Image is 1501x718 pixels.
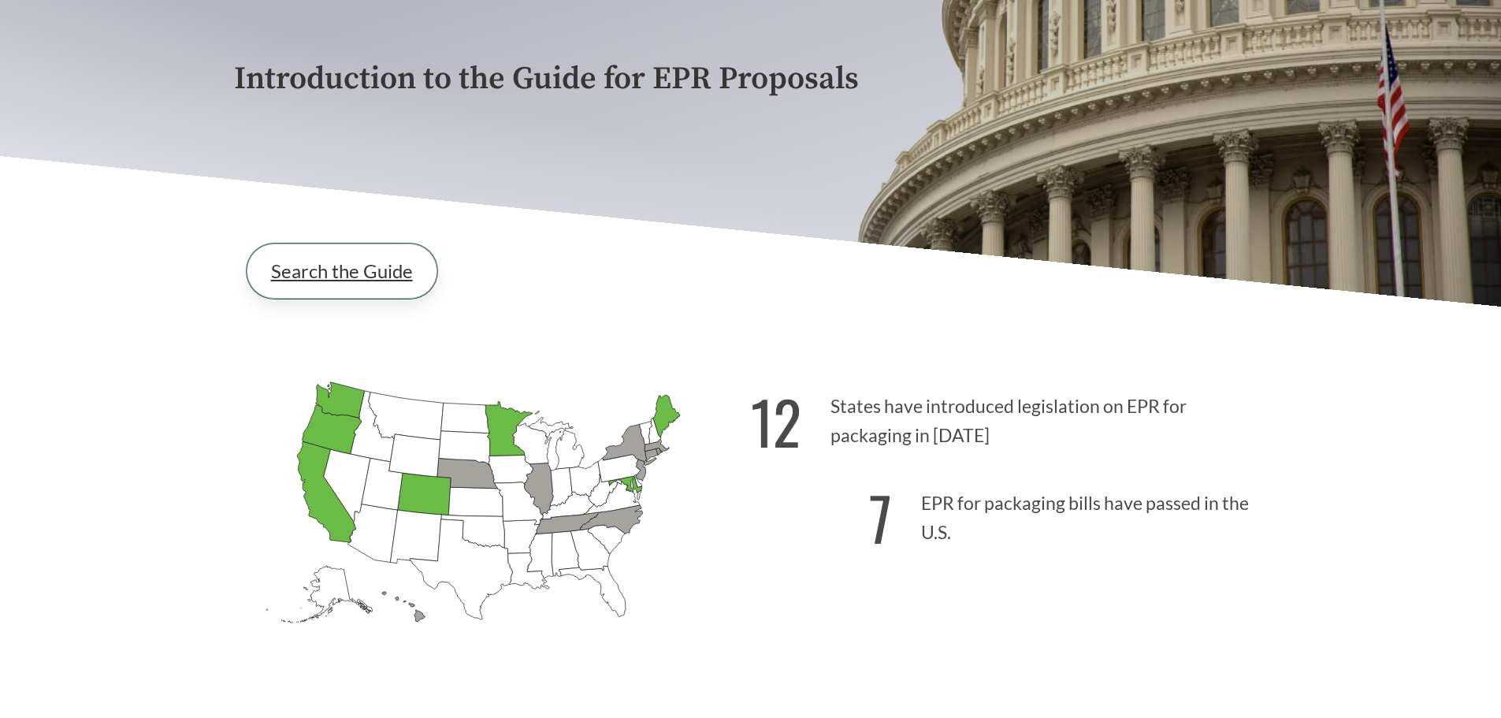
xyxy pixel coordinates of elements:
a: Search the Guide [247,244,437,299]
p: States have introduced legislation on EPR for packaging in [DATE] [751,368,1268,465]
strong: 12 [751,378,801,465]
strong: 7 [869,474,892,561]
p: Introduction to the Guide for EPR Proposals [234,61,1268,97]
p: EPR for packaging bills have passed in the U.S. [751,465,1268,562]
